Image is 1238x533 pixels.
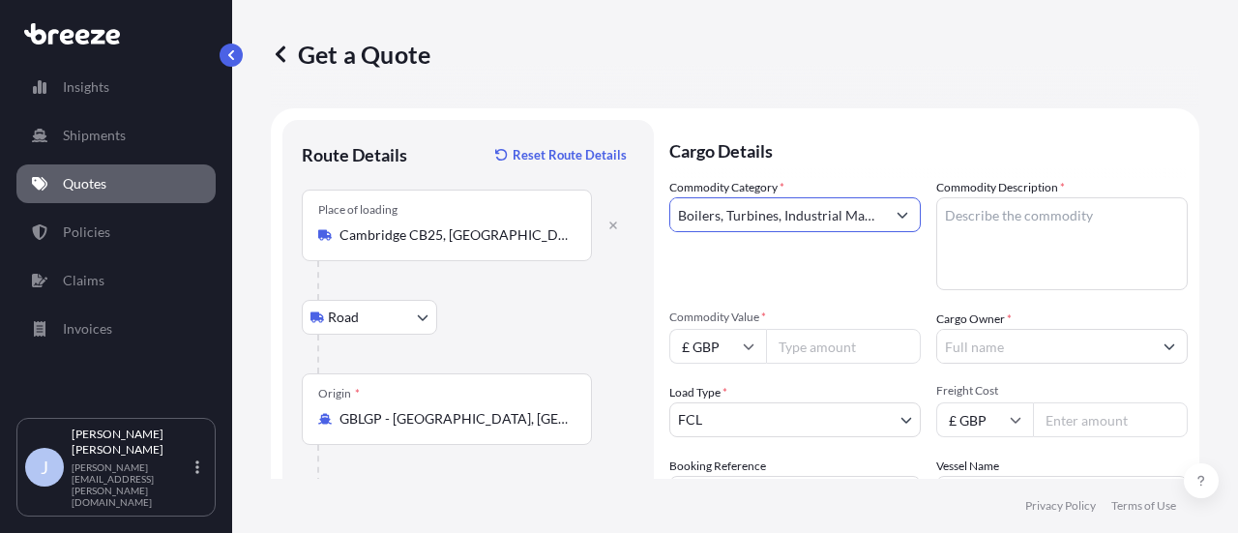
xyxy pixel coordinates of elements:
[766,329,921,364] input: Type amount
[318,386,360,401] div: Origin
[1152,329,1187,364] button: Show suggestions
[302,300,437,335] button: Select transport
[16,261,216,300] a: Claims
[669,310,921,325] span: Commodity Value
[63,319,112,339] p: Invoices
[16,164,216,203] a: Quotes
[318,202,398,218] div: Place of loading
[63,222,110,242] p: Policies
[271,39,430,70] p: Get a Quote
[678,410,702,429] span: FCL
[513,145,627,164] p: Reset Route Details
[63,174,106,193] p: Quotes
[16,68,216,106] a: Insights
[669,120,1188,178] p: Cargo Details
[63,271,104,290] p: Claims
[936,383,1188,399] span: Freight Cost
[936,310,1012,329] label: Cargo Owner
[1025,498,1096,514] a: Privacy Policy
[72,427,192,458] p: [PERSON_NAME] [PERSON_NAME]
[63,126,126,145] p: Shipments
[936,457,999,476] label: Vessel Name
[670,197,885,232] input: Select a commodity type
[937,329,1152,364] input: Full name
[669,402,921,437] button: FCL
[16,213,216,252] a: Policies
[885,197,920,232] button: Show suggestions
[669,476,921,511] input: Your internal reference
[328,308,359,327] span: Road
[1033,402,1188,437] input: Enter amount
[936,476,1188,511] input: Enter name
[302,143,407,166] p: Route Details
[41,458,48,477] span: J
[339,225,568,245] input: Place of loading
[72,461,192,508] p: [PERSON_NAME][EMAIL_ADDRESS][PERSON_NAME][DOMAIN_NAME]
[669,457,766,476] label: Booking Reference
[936,178,1065,197] label: Commodity Description
[669,178,784,197] label: Commodity Category
[1111,498,1176,514] a: Terms of Use
[16,116,216,155] a: Shipments
[669,383,727,402] span: Load Type
[486,139,634,170] button: Reset Route Details
[339,409,568,429] input: Origin
[63,77,109,97] p: Insights
[16,310,216,348] a: Invoices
